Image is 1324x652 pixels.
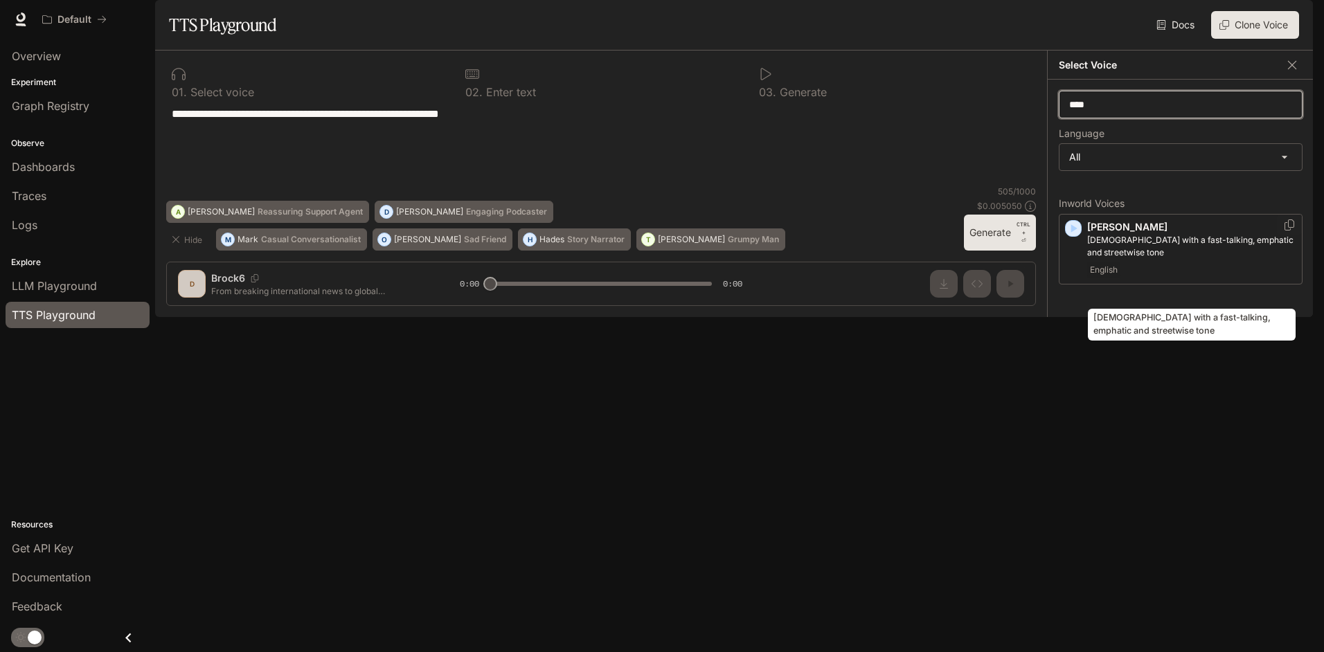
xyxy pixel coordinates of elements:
[172,87,187,98] p: 0 1 .
[1088,309,1296,341] div: [DEMOGRAPHIC_DATA] with a fast-talking, emphatic and streetwise tone
[1017,220,1030,245] p: ⏎
[465,87,483,98] p: 0 2 .
[1154,11,1200,39] a: Docs
[169,11,276,39] h1: TTS Playground
[1087,262,1120,278] span: English
[483,87,536,98] p: Enter text
[1017,220,1030,237] p: CTRL +
[964,215,1036,251] button: GenerateCTRL +⏎
[394,235,461,244] p: [PERSON_NAME]
[188,208,255,216] p: [PERSON_NAME]
[518,228,631,251] button: HHadesStory Narrator
[166,228,211,251] button: Hide
[36,6,113,33] button: All workspaces
[187,87,254,98] p: Select voice
[759,87,776,98] p: 0 3 .
[166,201,369,223] button: A[PERSON_NAME]Reassuring Support Agent
[464,235,506,244] p: Sad Friend
[373,228,512,251] button: O[PERSON_NAME]Sad Friend
[375,201,553,223] button: D[PERSON_NAME]Engaging Podcaster
[466,208,547,216] p: Engaging Podcaster
[567,235,625,244] p: Story Narrator
[524,228,536,251] div: H
[396,208,463,216] p: [PERSON_NAME]
[222,228,234,251] div: M
[238,235,258,244] p: Mark
[1211,11,1299,39] button: Clone Voice
[216,228,367,251] button: MMarkCasual Conversationalist
[1087,220,1296,234] p: [PERSON_NAME]
[728,235,779,244] p: Grumpy Man
[1059,144,1302,170] div: All
[636,228,785,251] button: T[PERSON_NAME]Grumpy Man
[261,235,361,244] p: Casual Conversationalist
[642,228,654,251] div: T
[539,235,564,244] p: Hades
[1059,129,1104,138] p: Language
[1087,234,1296,259] p: Male with a fast-talking, emphatic and streetwise tone
[1282,219,1296,230] button: Copy Voice ID
[378,228,391,251] div: O
[258,208,363,216] p: Reassuring Support Agent
[658,235,725,244] p: [PERSON_NAME]
[380,201,393,223] div: D
[776,87,827,98] p: Generate
[57,14,91,26] p: Default
[1059,199,1303,208] p: Inworld Voices
[172,201,184,223] div: A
